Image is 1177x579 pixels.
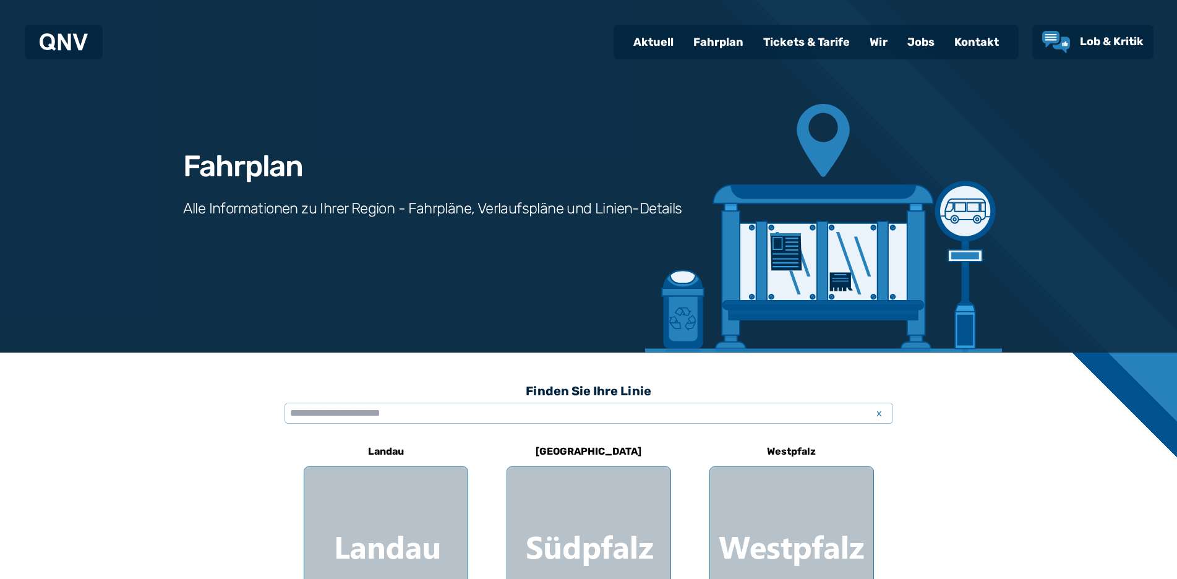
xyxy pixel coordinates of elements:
h6: Landau [363,442,409,461]
a: Tickets & Tarife [753,26,860,58]
a: Kontakt [944,26,1009,58]
span: Lob & Kritik [1080,35,1144,48]
img: QNV Logo [40,33,88,51]
a: Jobs [897,26,944,58]
span: x [871,406,888,421]
a: Aktuell [623,26,683,58]
h3: Alle Informationen zu Ihrer Region - Fahrpläne, Verlaufspläne und Linien-Details [183,199,682,218]
h6: [GEOGRAPHIC_DATA] [531,442,646,461]
h6: Westpfalz [762,442,821,461]
a: Fahrplan [683,26,753,58]
a: Lob & Kritik [1042,31,1144,53]
h3: Finden Sie Ihre Linie [285,377,893,405]
a: QNV Logo [40,30,88,54]
a: Wir [860,26,897,58]
h1: Fahrplan [183,152,303,181]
